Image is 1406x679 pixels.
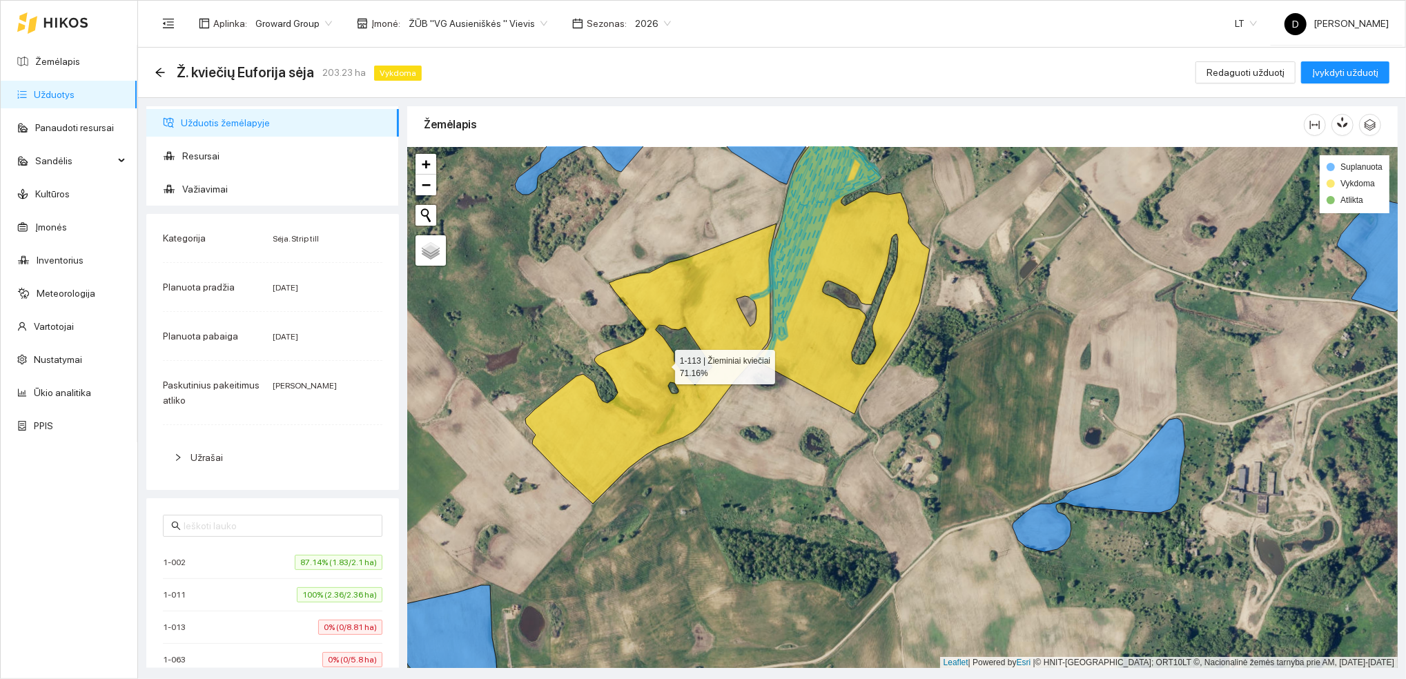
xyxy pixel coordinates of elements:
[34,420,53,431] a: PPIS
[587,16,627,31] span: Sezonas :
[424,105,1304,144] div: Žemėlapis
[1195,67,1296,78] a: Redaguoti užduotį
[416,205,436,226] button: Initiate a new search
[37,288,95,299] a: Meteorologija
[416,235,446,266] a: Layers
[163,620,193,634] span: 1-013
[35,222,67,233] a: Įmonės
[182,142,388,170] span: Resursai
[35,188,70,199] a: Kultūros
[1304,114,1326,136] button: column-width
[940,657,1398,669] div: | Powered by © HNIT-[GEOGRAPHIC_DATA]; ORT10LT ©, Nacionalinė žemės tarnyba prie AM, [DATE]-[DATE]
[357,18,368,29] span: shop
[155,10,182,37] button: menu-fold
[1340,179,1375,188] span: Vykdoma
[1207,65,1285,80] span: Redaguoti užduotį
[1312,65,1378,80] span: Įvykdyti užduotį
[371,16,400,31] span: Įmonė :
[297,587,382,602] span: 100% (2.36/2.36 ha)
[273,283,298,293] span: [DATE]
[1340,162,1383,172] span: Suplanuota
[1235,13,1257,34] span: LT
[34,321,74,332] a: Vartotojai
[34,387,91,398] a: Ūkio analitika
[1017,658,1031,667] a: Esri
[199,18,210,29] span: layout
[163,653,193,667] span: 1-063
[37,255,84,266] a: Inventorius
[35,147,114,175] span: Sandėlis
[163,442,382,473] div: Užrašai
[635,13,671,34] span: 2026
[182,175,388,203] span: Važiavimai
[322,652,382,667] span: 0% (0/5.8 ha)
[1305,119,1325,130] span: column-width
[255,13,332,34] span: Groward Group
[163,331,238,342] span: Planuota pabaiga
[318,620,382,635] span: 0% (0/8.81 ha)
[1033,658,1035,667] span: |
[322,65,366,80] span: 203.23 ha
[155,67,166,79] div: Atgal
[174,453,182,462] span: right
[163,282,235,293] span: Planuota pradžia
[191,452,223,463] span: Užrašai
[572,18,583,29] span: calendar
[1292,13,1299,35] span: D
[184,518,374,533] input: Ieškoti lauko
[163,380,260,406] span: Paskutinius pakeitimus atliko
[374,66,422,81] span: Vykdoma
[163,233,206,244] span: Kategorija
[273,234,319,244] span: Sėja. Strip till
[422,176,431,193] span: −
[273,332,298,342] span: [DATE]
[1285,18,1389,29] span: [PERSON_NAME]
[416,175,436,195] a: Zoom out
[177,61,314,83] span: Ž. kviečių Euforija sėja
[181,109,388,137] span: Užduotis žemėlapyje
[35,122,114,133] a: Panaudoti resursai
[944,658,968,667] a: Leaflet
[34,354,82,365] a: Nustatymai
[416,154,436,175] a: Zoom in
[34,89,75,100] a: Užduotys
[273,381,337,391] span: [PERSON_NAME]
[1340,195,1363,205] span: Atlikta
[1195,61,1296,83] button: Redaguoti užduotį
[163,588,193,602] span: 1-011
[422,155,431,173] span: +
[213,16,247,31] span: Aplinka :
[1301,61,1389,83] button: Įvykdyti užduotį
[35,56,80,67] a: Žemėlapis
[409,13,547,34] span: ŽŪB "VG Ausieniškės " Vievis
[295,555,382,570] span: 87.14% (1.83/2.1 ha)
[155,67,166,78] span: arrow-left
[163,555,193,569] span: 1-002
[162,17,175,30] span: menu-fold
[171,521,181,531] span: search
